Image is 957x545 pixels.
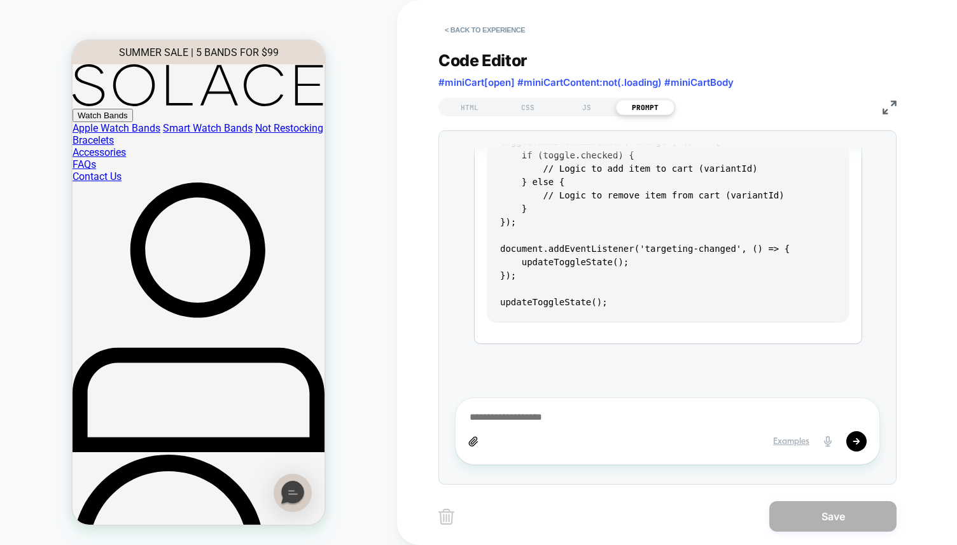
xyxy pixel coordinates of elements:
[438,20,531,40] button: < Back to experience
[440,100,499,115] div: HTML
[438,509,454,525] img: delete
[769,501,897,532] button: Save
[773,436,809,447] div: Examples
[500,30,908,307] code: const cart = window.loomi_ctx.cart; const variantId = 12345; // Replace with the actual variant I...
[616,100,674,115] div: PROMPT
[438,51,527,70] span: Code Editor
[499,100,557,115] div: CSS
[557,100,616,115] div: JS
[883,100,897,114] img: fullscreen
[438,76,734,88] span: #miniCart[open] #miniCartContent:not(.loading) #miniCartBody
